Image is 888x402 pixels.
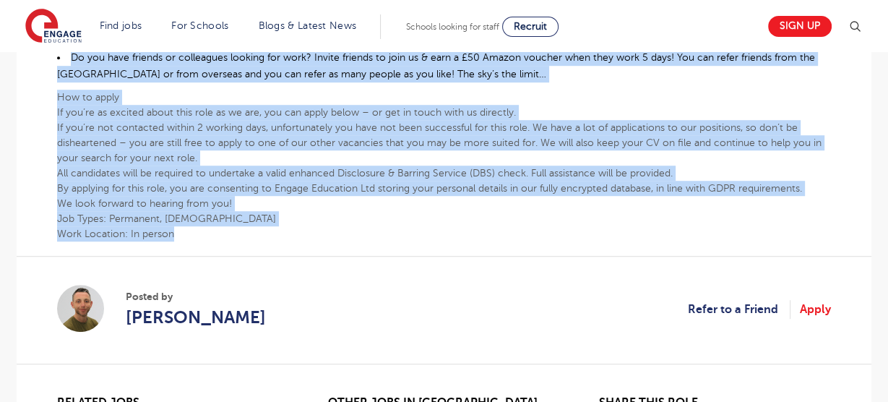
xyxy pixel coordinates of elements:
a: Blogs & Latest News [259,20,357,31]
p: How to apply [57,90,831,105]
a: Refer to a Friend [688,300,790,319]
p: All candidates will be required to undertake a valid enhanced Disclosure & Barring Service (DBS) ... [57,166,831,181]
span: Schools looking for staff [406,22,499,32]
p: Job Types: Permanent, [DEMOGRAPHIC_DATA] [57,211,831,226]
span: Recruit [514,21,547,32]
p: If you’re not contacted within 2 working days, unfortunately you have not been successful for thi... [57,120,831,166]
p: By applying for this role, you are consenting to Engage Education Ltd storing your personal detai... [57,181,831,196]
p: We look forward to hearing from you! [57,196,831,211]
a: Recruit [502,17,559,37]
span: Posted by [126,289,266,304]
li: Do you have friends or colleagues looking for work? Invite friends to join us & earn a £50 Amazon... [57,49,831,82]
img: Engage Education [25,9,82,45]
a: For Schools [171,20,228,31]
a: [PERSON_NAME] [126,304,266,330]
a: Find jobs [100,20,142,31]
p: Work Location: In person [57,226,831,241]
p: If you’re as excited about this role as we are, you can apply below – or get in touch with us dir... [57,105,831,120]
a: Sign up [768,16,832,37]
a: Apply [800,300,831,319]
